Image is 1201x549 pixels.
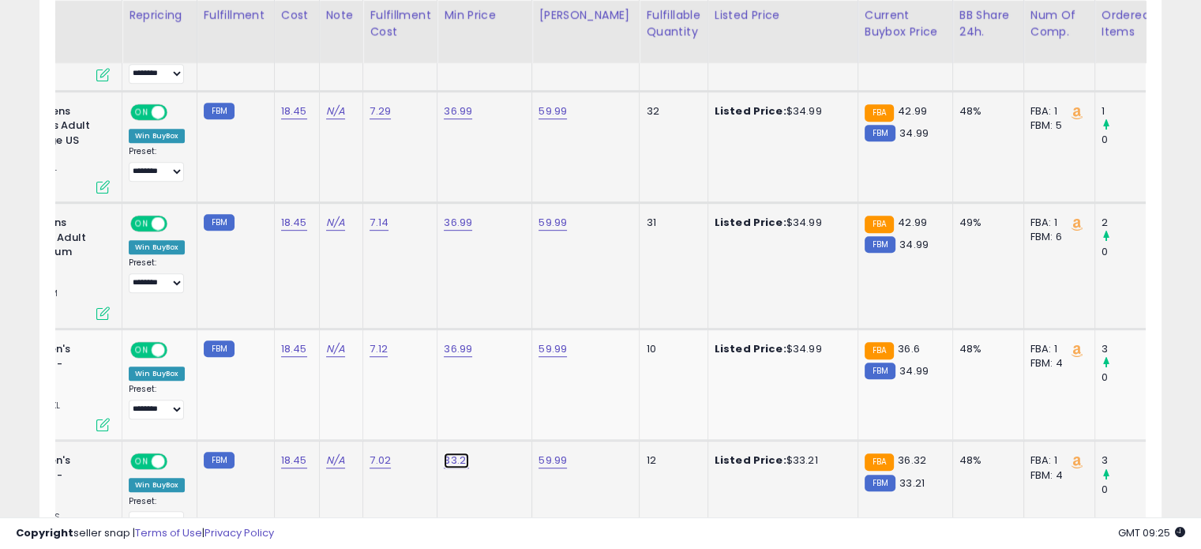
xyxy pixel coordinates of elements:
span: ON [132,344,152,357]
small: FBM [865,475,895,491]
div: Win BuyBox [129,367,185,381]
a: 36.99 [444,103,472,119]
div: 49% [959,216,1011,230]
span: 36.32 [898,453,926,468]
span: 42.99 [898,103,927,118]
div: $34.99 [715,104,846,118]
div: Preset: [129,48,185,84]
b: Listed Price: [715,215,786,230]
div: FBM: 4 [1030,468,1083,483]
small: FBM [865,236,895,253]
div: $34.99 [715,342,846,356]
small: FBM [204,452,235,468]
div: 31 [646,216,695,230]
div: 0 [1102,483,1165,497]
div: Note [326,7,357,24]
a: N/A [326,103,345,119]
div: FBA: 1 [1030,453,1083,468]
small: FBA [865,104,894,122]
div: 32 [646,104,695,118]
small: FBM [204,340,235,357]
b: Listed Price: [715,453,786,468]
a: 7.12 [370,341,388,357]
small: FBA [865,216,894,233]
div: FBM: 5 [1030,118,1083,133]
span: OFF [165,217,190,231]
a: 59.99 [539,453,567,468]
div: 0 [1102,370,1165,385]
div: seller snap | | [16,526,274,541]
span: 2025-10-8 09:25 GMT [1118,525,1185,540]
a: 7.02 [370,453,391,468]
a: 36.99 [444,341,472,357]
small: FBM [204,214,235,231]
a: Privacy Policy [205,525,274,540]
a: 59.99 [539,215,567,231]
small: FBM [865,363,895,379]
a: 18.45 [281,103,307,119]
span: 42.99 [898,215,927,230]
div: FBM: 4 [1030,356,1083,370]
div: 48% [959,342,1011,356]
a: 18.45 [281,341,307,357]
div: Fulfillable Quantity [646,7,700,40]
div: BB Share 24h. [959,7,1017,40]
a: 7.14 [370,215,388,231]
a: 18.45 [281,453,307,468]
div: 1 [1102,104,1165,118]
a: 59.99 [539,103,567,119]
div: Win BuyBox [129,129,185,143]
div: Preset: [129,258,185,293]
small: FBA [865,342,894,359]
small: FBA [865,453,894,471]
div: [PERSON_NAME] [539,7,632,24]
span: OFF [165,105,190,118]
div: Win BuyBox [129,240,185,254]
strong: Copyright [16,525,73,540]
a: 18.45 [281,215,307,231]
div: 48% [959,104,1011,118]
span: ON [132,105,152,118]
div: Min Price [444,7,525,24]
div: Fulfillment Cost [370,7,430,40]
span: 33.21 [899,476,925,491]
div: 12 [646,453,695,468]
div: FBA: 1 [1030,104,1083,118]
span: 36.6 [898,341,920,356]
a: N/A [326,215,345,231]
small: FBM [865,125,895,141]
span: ON [132,455,152,468]
div: Cost [281,7,313,24]
div: 3 [1102,453,1165,468]
div: 0 [1102,245,1165,259]
a: N/A [326,341,345,357]
div: Preset: [129,384,185,419]
div: 48% [959,453,1011,468]
a: 7.29 [370,103,391,119]
div: $33.21 [715,453,846,468]
a: 59.99 [539,341,567,357]
a: Terms of Use [135,525,202,540]
span: 34.99 [899,363,929,378]
span: ON [132,217,152,231]
div: 2 [1102,216,1165,230]
span: 34.99 [899,237,929,252]
div: Current Buybox Price [865,7,946,40]
div: 3 [1102,342,1165,356]
div: Num of Comp. [1030,7,1088,40]
div: $34.99 [715,216,846,230]
div: Listed Price [715,7,851,24]
div: Preset: [129,146,185,182]
span: 34.99 [899,126,929,141]
div: Fulfillment [204,7,268,24]
a: N/A [326,453,345,468]
div: 0 [1102,133,1165,147]
div: FBA: 1 [1030,216,1083,230]
div: FBM: 6 [1030,230,1083,244]
a: 36.99 [444,215,472,231]
b: Listed Price: [715,103,786,118]
div: Preset: [129,496,185,532]
span: OFF [165,344,190,357]
b: Listed Price: [715,341,786,356]
div: FBA: 1 [1030,342,1083,356]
